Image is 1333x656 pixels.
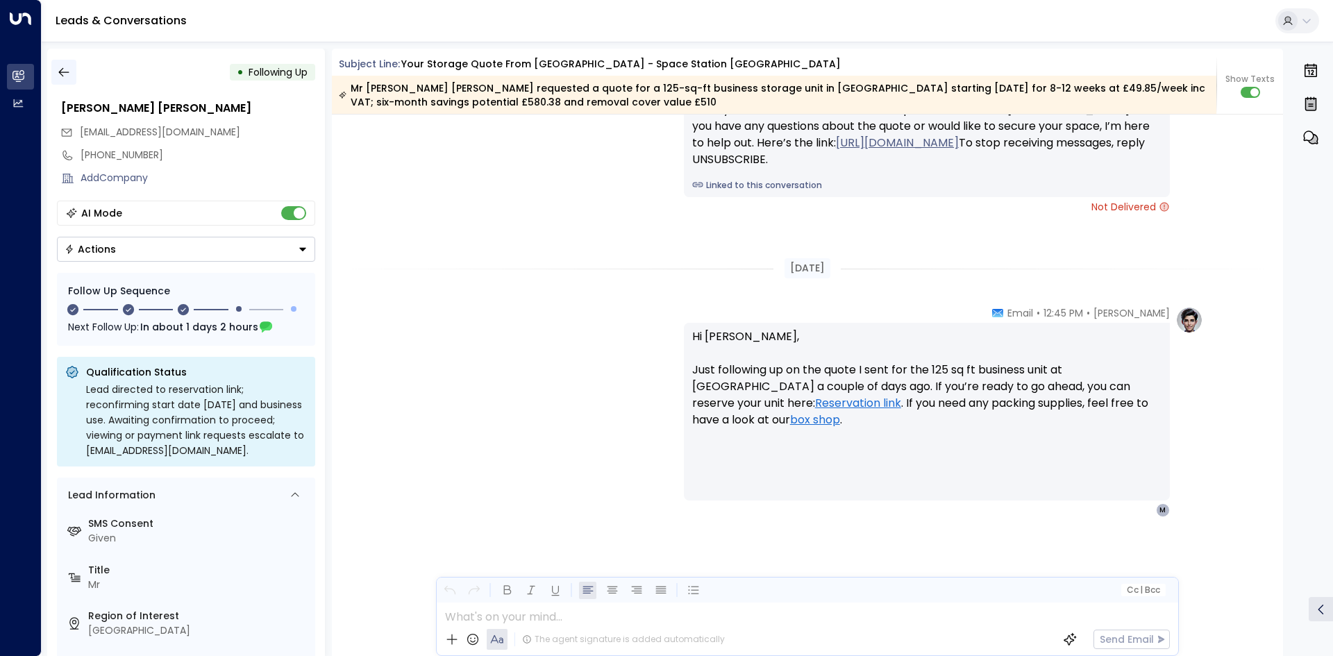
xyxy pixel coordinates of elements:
div: M [1156,503,1170,517]
span: • [1037,306,1040,320]
div: The agent signature is added automatically [522,633,725,646]
div: [GEOGRAPHIC_DATA] [88,623,310,638]
div: Actions [65,243,116,255]
span: In about 1 days 2 hours [140,319,258,335]
div: Your storage quote from [GEOGRAPHIC_DATA] - Space Station [GEOGRAPHIC_DATA] [401,57,841,72]
div: Hi [PERSON_NAME], it’s [PERSON_NAME] from [GEOGRAPHIC_DATA]. I just wanted to see if you’re still... [692,85,1162,168]
p: Qualification Status [86,365,307,379]
div: AI Mode [81,206,122,220]
span: Show Texts [1225,73,1275,85]
a: Reservation link [815,395,901,412]
a: Linked to this conversation [692,179,1162,192]
span: [EMAIL_ADDRESS][DOMAIN_NAME] [80,125,240,139]
div: [PERSON_NAME] [PERSON_NAME] [61,100,315,117]
div: Next Follow Up: [68,319,304,335]
label: Region of Interest [88,609,310,623]
img: profile-logo.png [1175,306,1203,334]
span: Cc Bcc [1126,585,1159,595]
div: Mr [88,578,310,592]
div: [PHONE_NUMBER] [81,148,315,162]
span: | [1140,585,1143,595]
div: Button group with a nested menu [57,237,315,262]
div: • [237,60,244,85]
label: SMS Consent [88,516,310,531]
div: Given [88,531,310,546]
button: Undo [441,582,458,599]
span: Following Up [249,65,308,79]
div: Follow Up Sequence [68,284,304,298]
a: [URL][DOMAIN_NAME] [836,135,959,151]
button: Redo [465,582,483,599]
div: Lead Information [63,488,156,503]
button: Cc|Bcc [1121,584,1165,597]
span: 12:45 PM [1043,306,1083,320]
span: Subject Line: [339,57,400,71]
div: AddCompany [81,171,315,185]
a: Leads & Conversations [56,12,187,28]
span: motamotocycles@gmail.com [80,125,240,140]
span: Not Delivered [1091,200,1170,214]
span: • [1087,306,1090,320]
div: [DATE] [785,258,830,278]
a: box shop [790,412,840,428]
span: Email [1007,306,1033,320]
label: Title [88,563,310,578]
button: Actions [57,237,315,262]
p: Hi [PERSON_NAME], Just following up on the quote I sent for the 125 sq ft business unit at [GEOGR... [692,328,1162,445]
div: Lead directed to reservation link; reconfirming start date [DATE] and business use. Awaiting conf... [86,382,307,458]
div: Mr [PERSON_NAME] [PERSON_NAME] requested a quote for a 125-sq-ft business storage unit in [GEOGRA... [339,81,1209,109]
span: [PERSON_NAME] [1093,306,1170,320]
